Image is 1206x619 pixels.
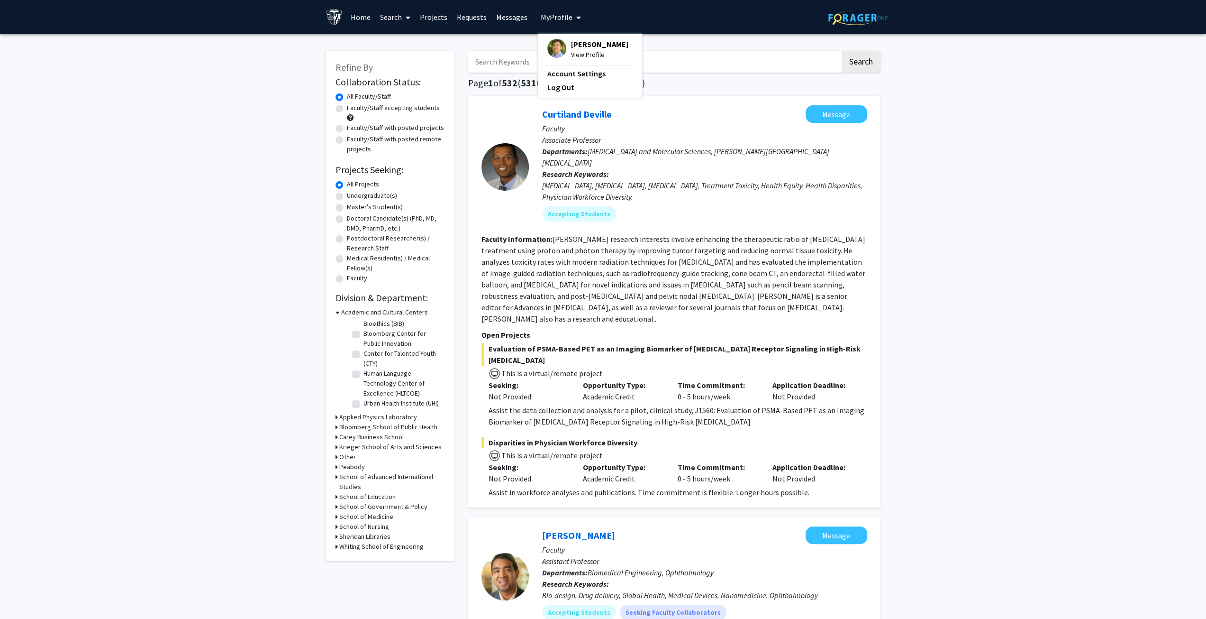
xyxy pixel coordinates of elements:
h3: Other [339,452,356,462]
button: Message Curtiland Deville [806,105,867,123]
a: Home [346,0,375,34]
b: Departments: [542,147,588,156]
span: 5316 [521,77,542,89]
p: Faculty [542,123,867,134]
a: [PERSON_NAME] [542,529,615,541]
label: Faculty [347,273,367,283]
p: Open Projects [481,329,867,341]
h3: Academic and Cultural Centers [341,307,428,317]
span: Evaluation of PSMA-Based PET as an Imaging Biomarker of [MEDICAL_DATA] Receptor Signaling in High... [481,343,867,366]
img: Profile Picture [547,39,566,58]
label: Human Language Technology Center of Excellence (HLTCOE) [363,369,442,398]
h3: Peabody [339,462,365,472]
div: Assist in workforce analyses and publications. Time commitment is flexible. Longer hours possible. [489,487,867,498]
h2: Collaboration Status: [336,76,444,88]
p: Seeking: [489,462,569,473]
h3: Carey Business School [339,432,404,442]
div: [MEDICAL_DATA], [MEDICAL_DATA], [MEDICAL_DATA], Treatment Toxicity, Health Equity, Health Dispari... [542,180,867,203]
a: Account Settings [547,68,633,79]
div: Assist the data collection and analysis for a pilot, clinical study, J1560: Evaluation of PSMA-Ba... [489,405,867,427]
mat-chip: Accepting Students [542,206,616,222]
a: Requests [452,0,491,34]
h3: Sheridan Libraries [339,532,390,542]
h1: Page of ( total faculty/staff results) [468,77,880,89]
label: Bloomberg Center for Public Innovation [363,329,442,349]
h3: Krieger School of Arts and Sciences [339,442,442,452]
label: Urban Health Institute (UHI) [363,398,439,408]
b: Research Keywords: [542,579,609,589]
b: Faculty Information: [481,234,553,244]
p: Associate Professor [542,134,867,146]
h2: Division & Department: [336,292,444,304]
span: 532 [502,77,517,89]
p: Time Commitment: [678,462,758,473]
a: Projects [415,0,452,34]
input: Search Keywords [468,51,840,73]
div: Academic Credit [576,379,671,402]
label: Faculty/Staff with posted remote projects [347,134,444,154]
span: Disparities in Physician Workforce Diversity [481,437,867,448]
fg-read-more: [PERSON_NAME] research interests involve enhancing the therapeutic ratio of [MEDICAL_DATA] treatm... [481,234,865,323]
h3: Whiting School of Engineering [339,542,424,552]
div: 0 - 5 hours/week [671,379,765,402]
span: Refine By [336,61,373,73]
label: Center for Talented Youth (CTY) [363,349,442,369]
h3: Applied Physics Laboratory [339,412,417,422]
div: Not Provided [489,391,569,402]
span: [MEDICAL_DATA] and Molecular Sciences, [PERSON_NAME][GEOGRAPHIC_DATA][MEDICAL_DATA] [542,147,829,167]
h3: School of Nursing [339,522,389,532]
div: Not Provided [765,462,860,484]
span: [PERSON_NAME] [571,39,628,49]
b: Departments: [542,568,588,577]
a: Search [375,0,415,34]
div: Bio-design, Drug delivery, Global Health, Medical Devices, Nanomedicine, Ophthalmology [542,590,867,601]
label: Undergraduate(s) [347,191,397,201]
a: Log Out [547,82,633,93]
label: Postdoctoral Researcher(s) / Research Staff [347,233,444,253]
label: Berman Institute of Bioethics (BIB) [363,309,442,329]
div: Academic Credit [576,462,671,484]
a: Messages [491,0,532,34]
p: Application Deadline: [772,379,853,391]
div: Not Provided [765,379,860,402]
p: Opportunity Type: [583,462,663,473]
button: Message Kunal Parikh [806,527,867,544]
div: 0 - 5 hours/week [671,462,765,484]
h3: School of Advanced International Studies [339,472,444,492]
span: Biomedical Engineering, Ophthalmology [588,568,714,577]
img: Johns Hopkins University Logo [326,9,343,26]
img: ForagerOne Logo [828,10,888,25]
h3: School of Medicine [339,512,393,522]
p: Application Deadline: [772,462,853,473]
b: Research Keywords: [542,169,609,179]
label: All Faculty/Staff [347,92,391,102]
h3: Bloomberg School of Public Health [339,422,437,432]
a: Curtiland Deville [542,108,612,120]
h3: School of Education [339,492,396,502]
h3: School of Government & Policy [339,502,427,512]
label: Doctoral Candidate(s) (PhD, MD, DMD, PharmD, etc.) [347,213,444,233]
label: All Projects [347,179,379,189]
span: 1 [488,77,493,89]
p: Seeking: [489,379,569,391]
p: Faculty [542,544,867,555]
h2: Projects Seeking: [336,164,444,176]
span: This is a virtual/remote project [500,369,603,378]
span: My Profile [541,12,572,22]
label: Medical Resident(s) / Medical Fellow(s) [347,253,444,273]
span: View Profile [571,49,628,60]
button: Search [842,51,880,73]
label: Master's Student(s) [347,202,403,212]
label: Faculty/Staff with posted projects [347,123,444,133]
p: Time Commitment: [678,379,758,391]
span: This is a virtual/remote project [500,451,603,460]
p: Assistant Professor [542,555,867,567]
div: Profile Picture[PERSON_NAME]View Profile [547,39,628,60]
p: Opportunity Type: [583,379,663,391]
div: Not Provided [489,473,569,484]
iframe: Chat [7,576,40,612]
label: Faculty/Staff accepting students [347,103,440,113]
